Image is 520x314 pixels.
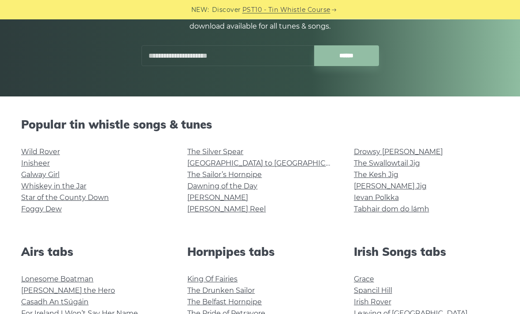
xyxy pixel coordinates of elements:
a: Whiskey in the Jar [21,182,86,191]
a: The Sailor’s Hornpipe [187,171,262,179]
a: Spancil Hill [354,287,392,295]
a: Casadh An tSúgáin [21,298,89,307]
h2: Irish Songs tabs [354,245,499,259]
a: Wild Rover [21,148,60,156]
a: The Drunken Sailor [187,287,255,295]
a: [PERSON_NAME] the Hero [21,287,115,295]
h2: Popular tin whistle songs & tunes [21,118,499,132]
a: PST10 - Tin Whistle Course [242,5,331,15]
a: Inisheer [21,159,50,168]
a: [GEOGRAPHIC_DATA] to [GEOGRAPHIC_DATA] [187,159,350,168]
a: Grace [354,275,374,284]
h2: Airs tabs [21,245,166,259]
a: [PERSON_NAME] Reel [187,205,266,214]
a: The Kesh Jig [354,171,398,179]
span: NEW: [191,5,209,15]
a: Drowsy [PERSON_NAME] [354,148,443,156]
a: Dawning of the Day [187,182,257,191]
span: Discover [212,5,241,15]
a: King Of Fairies [187,275,238,284]
a: [PERSON_NAME] Jig [354,182,427,191]
a: Ievan Polkka [354,194,399,202]
a: Star of the County Down [21,194,109,202]
a: Foggy Dew [21,205,62,214]
a: [PERSON_NAME] [187,194,248,202]
h2: Hornpipes tabs [187,245,332,259]
a: The Swallowtail Jig [354,159,420,168]
a: The Silver Spear [187,148,243,156]
a: The Belfast Hornpipe [187,298,262,307]
a: Irish Rover [354,298,391,307]
a: Lonesome Boatman [21,275,93,284]
a: Tabhair dom do lámh [354,205,429,214]
a: Galway Girl [21,171,59,179]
